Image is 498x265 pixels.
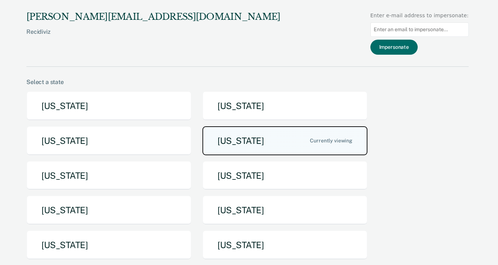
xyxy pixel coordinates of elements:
[202,230,367,259] button: [US_STATE]
[370,40,418,55] button: Impersonate
[26,91,191,120] button: [US_STATE]
[26,126,191,155] button: [US_STATE]
[26,196,191,225] button: [US_STATE]
[370,12,469,19] div: Enter e-mail address to impersonate:
[202,91,367,120] button: [US_STATE]
[26,230,191,259] button: [US_STATE]
[202,196,367,225] button: [US_STATE]
[202,126,367,155] button: [US_STATE]
[26,161,191,190] button: [US_STATE]
[26,79,469,86] div: Select a state
[202,161,367,190] button: [US_STATE]
[370,22,469,37] input: Enter an email to impersonate...
[26,12,280,22] div: [PERSON_NAME][EMAIL_ADDRESS][DOMAIN_NAME]
[26,28,280,47] div: Recidiviz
